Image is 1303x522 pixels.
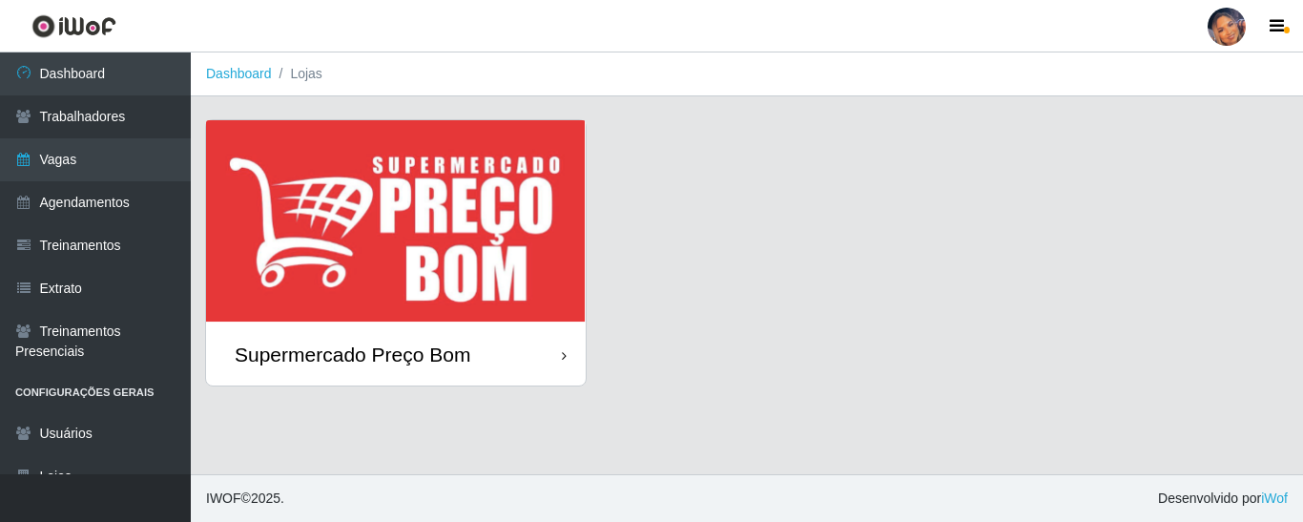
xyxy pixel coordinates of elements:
[1261,491,1288,506] a: iWof
[206,491,241,506] span: IWOF
[206,120,586,324] img: cardImg
[31,14,116,38] img: CoreUI Logo
[206,66,272,81] a: Dashboard
[235,343,470,366] div: Supermercado Preço Bom
[206,489,284,509] span: © 2025 .
[191,52,1303,96] nav: breadcrumb
[206,120,586,386] a: Supermercado Preço Bom
[272,64,322,84] li: Lojas
[1158,489,1288,509] span: Desenvolvido por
